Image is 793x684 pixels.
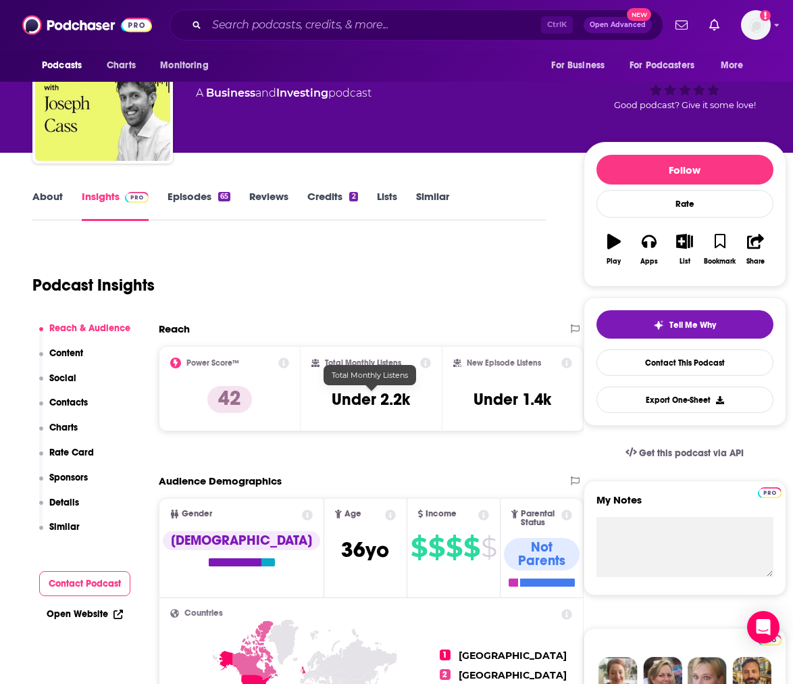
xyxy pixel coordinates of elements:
button: Show profile menu [741,10,771,40]
span: Get this podcast via API [639,447,744,459]
span: Charts [107,56,136,75]
span: $ [481,537,496,558]
span: $ [463,537,480,558]
span: $ [411,537,427,558]
h2: Reach [159,322,190,335]
a: Pro website [758,485,782,498]
a: Episodes65 [168,190,230,221]
button: Sponsors [39,472,88,497]
h1: Podcast Insights [32,275,155,295]
button: Content [39,347,84,372]
button: Social [39,372,77,397]
span: Logged in as gmalloy [741,10,771,40]
span: Parental Status [521,510,559,527]
div: 65 [218,192,230,201]
a: Contact This Podcast [596,349,773,376]
img: Podchaser Pro [125,192,149,203]
button: List [667,225,702,274]
svg: Add a profile image [760,10,771,21]
p: Contacts [49,397,88,408]
button: tell me why sparkleTell Me Why [596,310,773,339]
div: [DEMOGRAPHIC_DATA] [163,531,320,550]
button: Share [738,225,773,274]
img: Podchaser - Follow, Share and Rate Podcasts [22,12,152,38]
h3: Under 2.2k [332,389,410,410]
span: For Podcasters [630,56,694,75]
a: About [32,190,63,221]
a: Credits2 [307,190,357,221]
div: A podcast [196,85,372,101]
a: Get this podcast via API [615,437,755,470]
span: More [721,56,744,75]
div: Bookmark [704,258,736,266]
div: Play [607,258,621,266]
div: Rate [596,190,773,218]
div: 2 [349,192,357,201]
label: My Notes [596,493,773,517]
span: New [627,8,651,21]
span: [GEOGRAPHIC_DATA] [459,650,567,662]
span: Good podcast? Give it some love! [614,100,756,110]
img: User Profile [741,10,771,40]
span: [GEOGRAPHIC_DATA] [459,669,567,681]
button: Charts [39,422,78,447]
h3: Under 1.4k [474,389,551,410]
div: Not Parents [504,538,580,570]
h2: New Episode Listens [467,358,541,368]
button: open menu [711,53,761,78]
span: 36 yo [341,537,389,563]
button: Open AdvancedNew [584,17,652,33]
p: Content [49,347,83,359]
span: $ [428,537,444,558]
button: Contact Podcast [39,571,131,596]
p: 42 [207,386,252,413]
a: InsightsPodchaser Pro [82,190,149,221]
h2: Audience Demographics [159,474,282,487]
div: Share [746,258,765,266]
button: Reach & Audience [39,322,131,347]
button: Bookmark [702,225,738,274]
div: Search podcasts, credits, & more... [170,9,663,41]
h2: Power Score™ [186,358,239,368]
button: open menu [32,53,99,78]
span: Gender [182,510,212,518]
button: Contacts [39,397,88,422]
p: Rate Card [49,447,94,458]
a: Business [206,87,255,99]
a: Show notifications dropdown [670,14,693,36]
button: Follow [596,155,773,185]
a: Show notifications dropdown [704,14,725,36]
p: Reach & Audience [49,322,130,334]
button: Details [39,497,80,522]
p: Social [49,372,76,384]
a: Investing [276,87,328,99]
span: Countries [184,609,223,618]
div: Apps [640,258,658,266]
span: Age [344,510,361,518]
a: Similar [416,190,449,221]
p: Charts [49,422,78,433]
span: Podcasts [42,56,82,75]
span: Open Advanced [590,22,646,28]
h2: Total Monthly Listens [325,358,401,368]
span: and [255,87,276,99]
button: Similar [39,521,80,546]
input: Search podcasts, credits, & more... [207,14,541,36]
p: Details [49,497,79,508]
button: Apps [632,225,667,274]
span: Ctrl K [541,16,573,34]
button: Export One-Sheet [596,387,773,413]
span: Tell Me Why [669,320,716,331]
p: Sponsors [49,472,88,483]
img: Leaders with Joseph Cass [35,26,170,161]
a: Reviews [249,190,288,221]
a: Open Website [47,608,123,620]
span: Income [426,510,457,518]
button: open menu [151,53,226,78]
a: Lists [377,190,397,221]
div: List [680,258,690,266]
button: Rate Card [39,447,95,472]
a: Charts [98,53,144,78]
